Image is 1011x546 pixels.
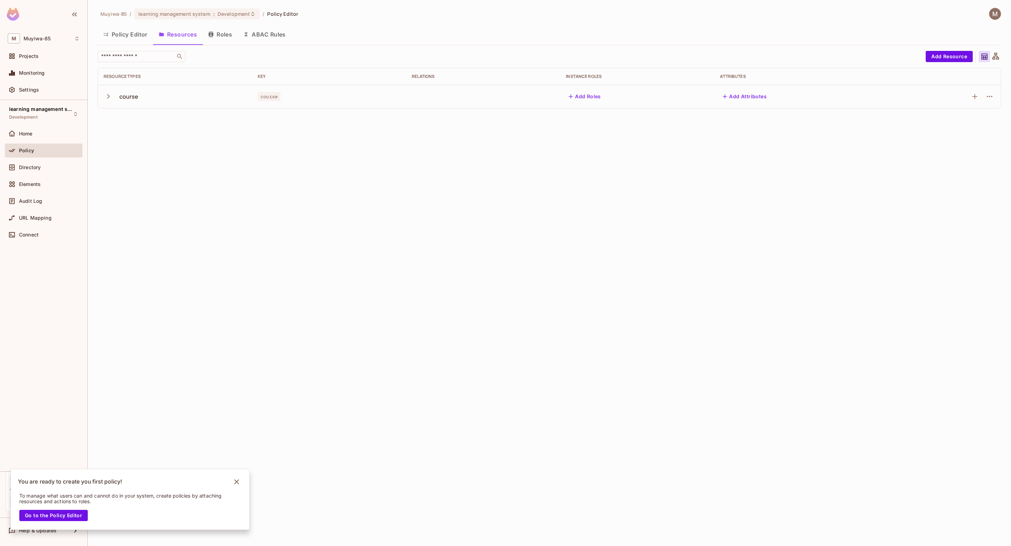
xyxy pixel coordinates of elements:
span: Settings [19,87,39,93]
div: Key [258,74,401,79]
span: Elements [19,181,41,187]
span: Development [9,114,38,120]
span: : [213,11,215,17]
span: Directory [19,165,41,170]
span: Projects [19,53,39,59]
button: Add Resource [926,51,973,62]
span: learning management system [138,11,210,17]
button: Policy Editor [98,26,153,43]
span: the active workspace [100,11,127,17]
div: Resource Types [104,74,246,79]
span: Monitoring [19,70,45,76]
span: course [258,92,280,101]
button: Go to the Policy Editor [19,510,88,521]
button: Resources [153,26,203,43]
span: Development [218,11,250,17]
span: Home [19,131,33,136]
div: Relations [412,74,555,79]
div: Instance roles [566,74,709,79]
img: Muyiwa Femi-Ige [989,8,1001,20]
button: Add Roles [566,91,604,102]
button: Add Attributes [720,91,769,102]
span: Policy Editor [267,11,298,17]
span: Workspace: Muyiwa-85 [24,36,51,41]
li: / [263,11,264,17]
button: Roles [203,26,238,43]
span: learning management system [9,106,72,112]
p: You are ready to create you first policy! [18,478,122,485]
p: To manage what users can and cannot do in your system, create policies by attaching resources and... [19,493,231,504]
div: course [119,93,139,100]
span: Connect [19,232,39,238]
span: Policy [19,148,34,153]
div: Attributes [720,74,886,79]
button: ABAC Rules [238,26,291,43]
img: SReyMgAAAABJRU5ErkJggg== [7,8,19,21]
li: / [130,11,131,17]
span: M [8,33,20,44]
span: Audit Log [19,198,42,204]
span: URL Mapping [19,215,52,221]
